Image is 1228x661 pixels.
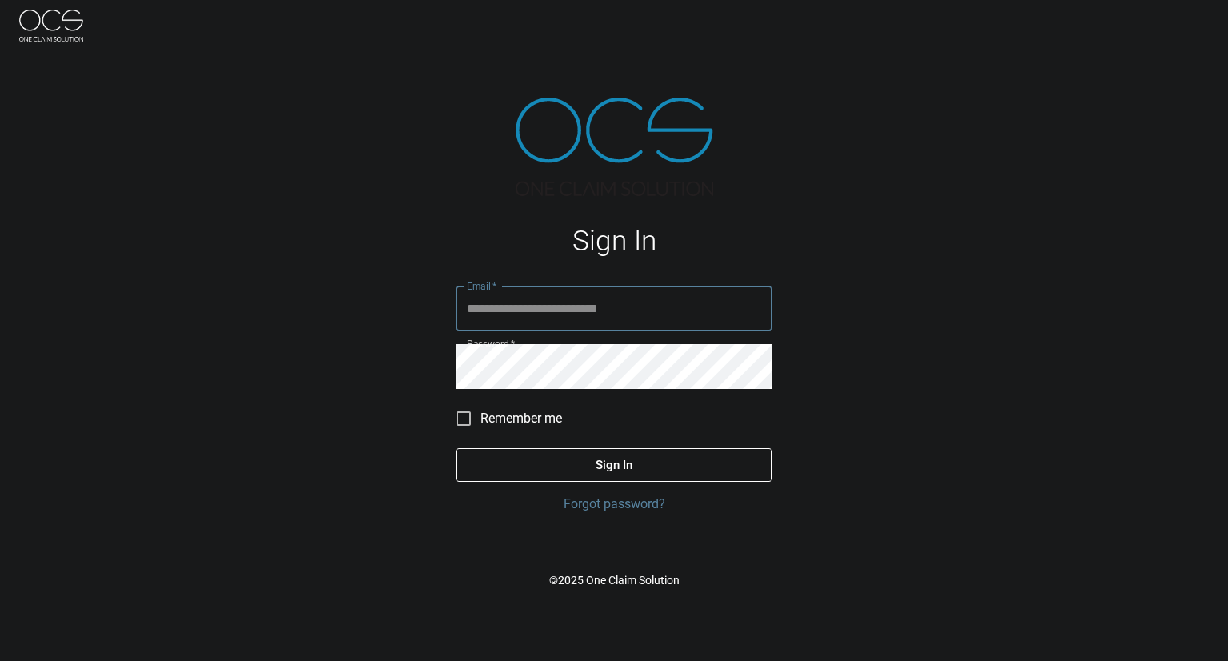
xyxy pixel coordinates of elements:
label: Email [467,279,497,293]
span: Remember me [480,409,562,428]
button: Sign In [456,448,772,482]
label: Password [467,337,515,351]
img: ocs-logo-tra.png [516,98,713,196]
img: ocs-logo-white-transparent.png [19,10,83,42]
p: © 2025 One Claim Solution [456,572,772,588]
h1: Sign In [456,225,772,258]
a: Forgot password? [456,495,772,514]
